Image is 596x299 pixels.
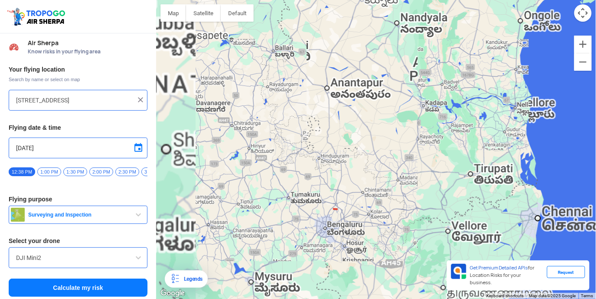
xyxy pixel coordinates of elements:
h3: Flying purpose [9,196,147,202]
button: Zoom out [574,53,592,71]
a: Open this area in Google Maps (opens a new window) [158,288,187,299]
img: survey.png [11,208,25,222]
button: Surveying and Inspection [9,206,147,224]
img: ic_tgdronemaps.svg [7,7,68,26]
span: Map data ©2025 Google [529,293,576,298]
div: Request [547,266,585,278]
span: Surveying and Inspection [25,211,133,218]
div: Legends [180,274,203,284]
span: 2:00 PM [89,168,113,176]
div: for Location Risks for your business. [466,264,547,287]
span: Air Sherpa [28,39,147,46]
h3: Select your drone [9,238,147,244]
input: Search by name or Brand [16,253,140,263]
input: Select Date [16,143,140,153]
button: Calculate my risk [9,279,147,297]
button: Zoom in [574,36,592,53]
button: Show satellite imagery [186,4,221,22]
img: Legends [170,274,180,284]
button: Show street map [160,4,186,22]
button: Keyboard shortcuts [486,293,524,299]
img: Premium APIs [451,264,466,279]
a: Terms [581,293,593,298]
span: Know risks in your flying area [28,48,147,55]
span: 1:30 PM [63,168,87,176]
input: Search your flying location [16,95,134,105]
span: 3:00 PM [141,168,165,176]
img: ic_close.png [136,95,145,104]
h3: Flying date & time [9,125,147,131]
span: 1:00 PM [37,168,61,176]
span: Get Premium Detailed APIs [470,265,528,271]
img: Google [158,288,187,299]
span: Search by name or select on map [9,76,147,83]
h3: Your flying location [9,66,147,72]
img: Risk Scores [9,42,19,52]
button: Map camera controls [574,4,592,22]
span: 12:38 PM [9,168,35,176]
span: 2:30 PM [115,168,139,176]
